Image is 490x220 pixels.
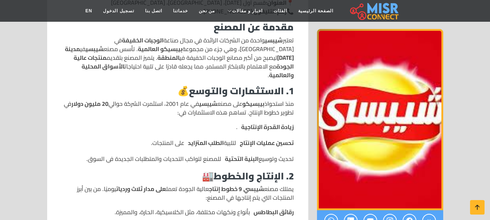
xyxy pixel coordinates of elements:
img: شركة شيبسي [317,29,443,210]
a: اتصل بنا [140,4,168,18]
strong: شيبسي [265,35,283,46]
strong: الوجبات الخفيفة [122,35,164,46]
strong: على مدار ثلاث ورديات [116,183,166,194]
strong: 2. الإنتاج والخطوط [214,167,294,185]
strong: مقدمة عن المصنع [214,18,294,36]
h3: 💰 [62,85,294,96]
strong: شيبسي [199,98,217,109]
span: اخبار و مقالات [232,8,263,14]
strong: رقائق البطاطس [254,208,294,216]
div: 1 / 1 [317,29,443,210]
li: . [62,123,294,131]
strong: منتجات عالية الجودة [74,52,294,72]
a: الفئات [268,4,293,18]
strong: المنطقة [157,52,180,63]
p: تعتبر واحدة من الشركات الرائدة في مجال صناعة في [GEOGRAPHIC_DATA]، وهي جزء من مجموعة . تأسس مصنع ... [62,36,294,79]
a: EN [80,4,98,18]
strong: شيبسي [243,183,264,194]
strong: بيبسيكو العالمية [138,43,182,54]
li: لتلبية على المنتجات. [62,138,294,147]
strong: بيبسيكو [242,98,264,109]
a: اخبار و مقالات [220,4,268,18]
strong: 20 مليون دولار [71,98,108,109]
strong: تحسين عمليات الإنتاج [240,138,294,147]
li: تحديث وتوسيع للمصنع لتواكب التحديات والمتطلبات الجديدة في السوق. [62,154,294,163]
a: تسجيل الدخول [98,4,139,18]
strong: 9 خطوط إنتاج [209,183,242,194]
strong: شيبسي [86,43,104,54]
strong: مدينة [DATE] [65,43,294,63]
strong: البنية التحتية [225,154,259,163]
li: بأنواع ونكهات مختلفة، مثل الكلاسيكية، الحارة، والمميزة. [62,208,294,216]
strong: زيادة القدرة الإنتاجية [241,123,294,131]
p: منذ استحواذ على مصنع في عام 2001، استثمرت الشركة حوالي في تطوير خطوط الإنتاج. تساهم هذه الاستثمار... [62,99,294,117]
a: من نحن [193,4,220,18]
strong: الطلب المتزايد [188,138,224,147]
h3: 🏭 [62,170,294,182]
strong: 1. الاستثمارات والتوسع [189,82,294,100]
img: main.misr_connect [350,2,399,20]
strong: الأسواق المحلية والعالمية [82,61,294,80]
a: خدماتنا [168,4,193,18]
p: يمتلك مصنع عالية الجودة تعمل يوميًا. من بين أبرز المنتجات التي يتم إنتاجها في المصنع: [62,184,294,202]
a: الصفحة الرئيسية [293,4,339,18]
